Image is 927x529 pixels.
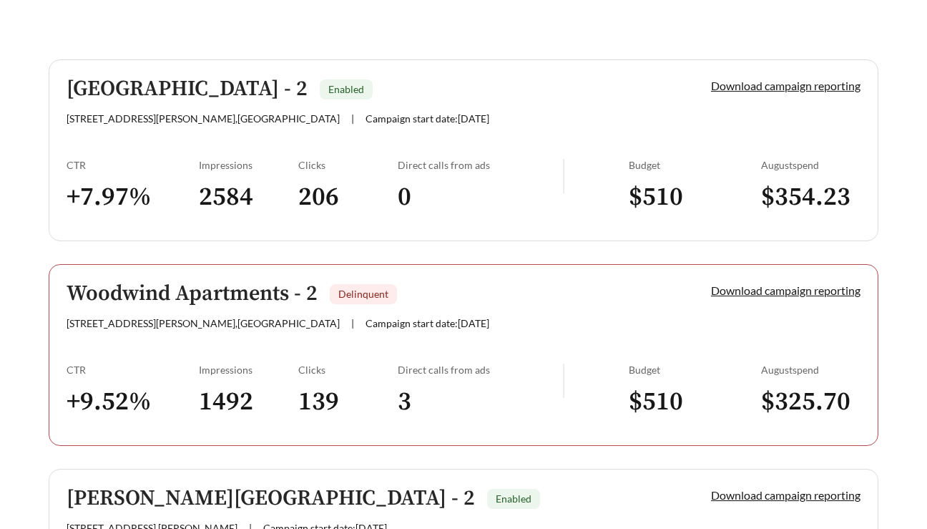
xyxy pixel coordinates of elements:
div: CTR [67,364,199,376]
a: [GEOGRAPHIC_DATA] - 2Enabled[STREET_ADDRESS][PERSON_NAME],[GEOGRAPHIC_DATA]|Campaign start date:[... [49,59,878,241]
div: Impressions [199,159,298,171]
span: | [351,112,354,125]
h5: [PERSON_NAME][GEOGRAPHIC_DATA] - 2 [67,487,475,510]
a: Download campaign reporting [711,79,860,92]
h3: 0 [398,181,563,213]
h3: $ 510 [629,181,761,213]
span: Enabled [328,83,364,95]
h3: $ 510 [629,386,761,418]
img: line [563,364,564,398]
h3: $ 354.23 [761,181,860,213]
span: Enabled [496,492,531,505]
h3: 206 [298,181,398,213]
span: [STREET_ADDRESS][PERSON_NAME] , [GEOGRAPHIC_DATA] [67,317,340,329]
h3: + 7.97 % [67,181,199,213]
div: Budget [629,159,761,171]
span: | [351,317,354,329]
h3: 139 [298,386,398,418]
div: Direct calls from ads [398,364,563,376]
img: line [563,159,564,193]
a: Download campaign reporting [711,283,860,297]
h3: 3 [398,386,563,418]
div: Impressions [199,364,298,376]
div: Clicks [298,364,398,376]
h5: [GEOGRAPHIC_DATA] - 2 [67,77,308,101]
a: Woodwind Apartments - 2Delinquent[STREET_ADDRESS][PERSON_NAME],[GEOGRAPHIC_DATA]|Campaign start d... [49,264,878,446]
div: Clicks [298,159,398,171]
h3: $ 325.70 [761,386,860,418]
a: Download campaign reporting [711,488,860,502]
span: Campaign start date: [DATE] [366,317,489,329]
span: [STREET_ADDRESS][PERSON_NAME] , [GEOGRAPHIC_DATA] [67,112,340,125]
div: August spend [761,159,860,171]
div: Budget [629,364,761,376]
h5: Woodwind Apartments - 2 [67,282,318,306]
span: Campaign start date: [DATE] [366,112,489,125]
span: Delinquent [338,288,388,300]
div: August spend [761,364,860,376]
div: Direct calls from ads [398,159,563,171]
h3: 2584 [199,181,298,213]
h3: 1492 [199,386,298,418]
h3: + 9.52 % [67,386,199,418]
div: CTR [67,159,199,171]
